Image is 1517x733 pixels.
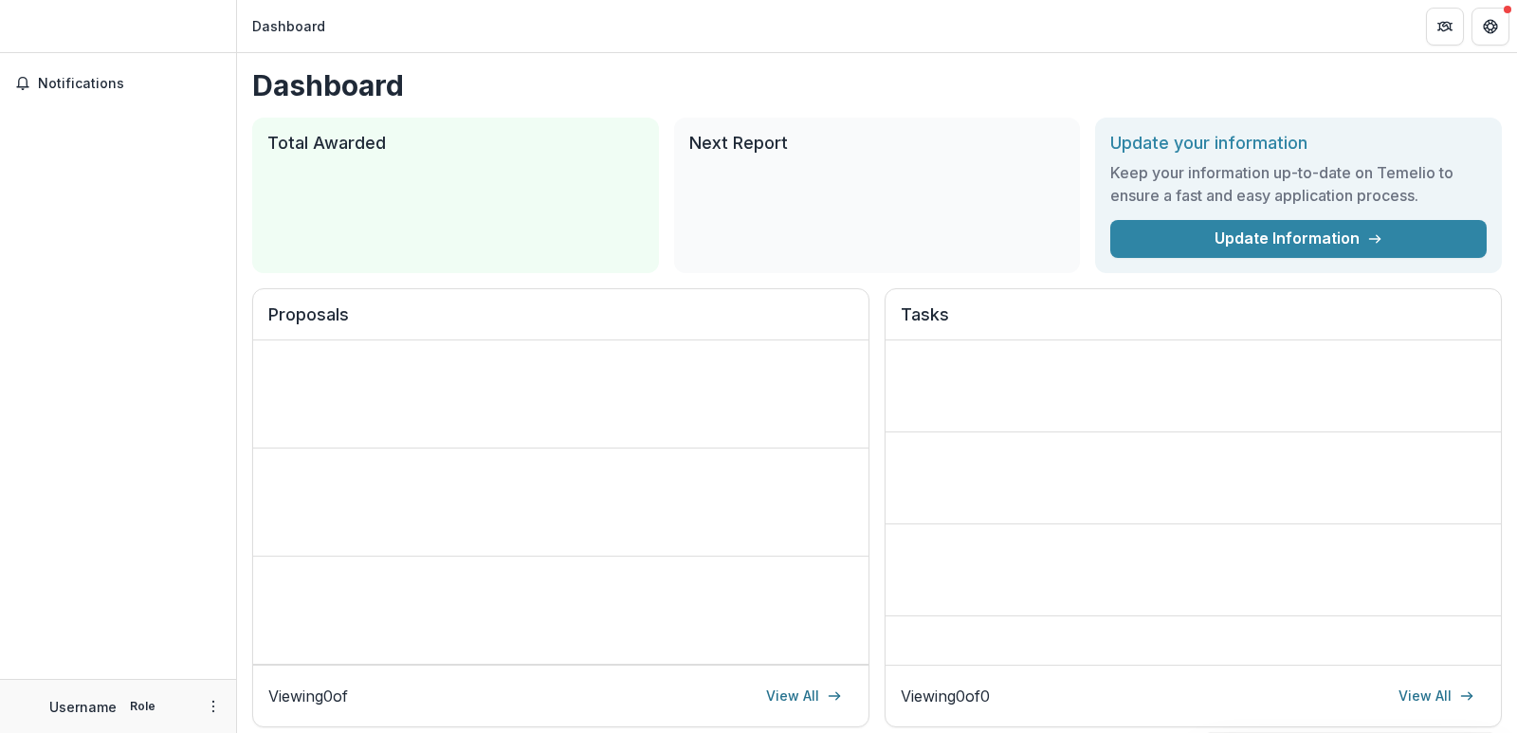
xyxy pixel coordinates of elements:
[1110,161,1487,207] h3: Keep your information up-to-date on Temelio to ensure a fast and easy application process.
[202,695,225,718] button: More
[689,133,1066,154] h2: Next Report
[268,685,348,707] p: Viewing 0 of
[252,68,1502,102] h1: Dashboard
[1110,133,1487,154] h2: Update your information
[1387,681,1486,711] a: View All
[38,76,221,92] span: Notifications
[755,681,853,711] a: View All
[1471,8,1509,46] button: Get Help
[1426,8,1464,46] button: Partners
[8,68,228,99] button: Notifications
[901,304,1486,340] h2: Tasks
[1110,220,1487,258] a: Update Information
[245,12,333,40] nav: breadcrumb
[268,304,853,340] h2: Proposals
[49,697,117,717] p: Username
[901,685,990,707] p: Viewing 0 of 0
[252,16,325,36] div: Dashboard
[267,133,644,154] h2: Total Awarded
[124,698,161,715] p: Role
